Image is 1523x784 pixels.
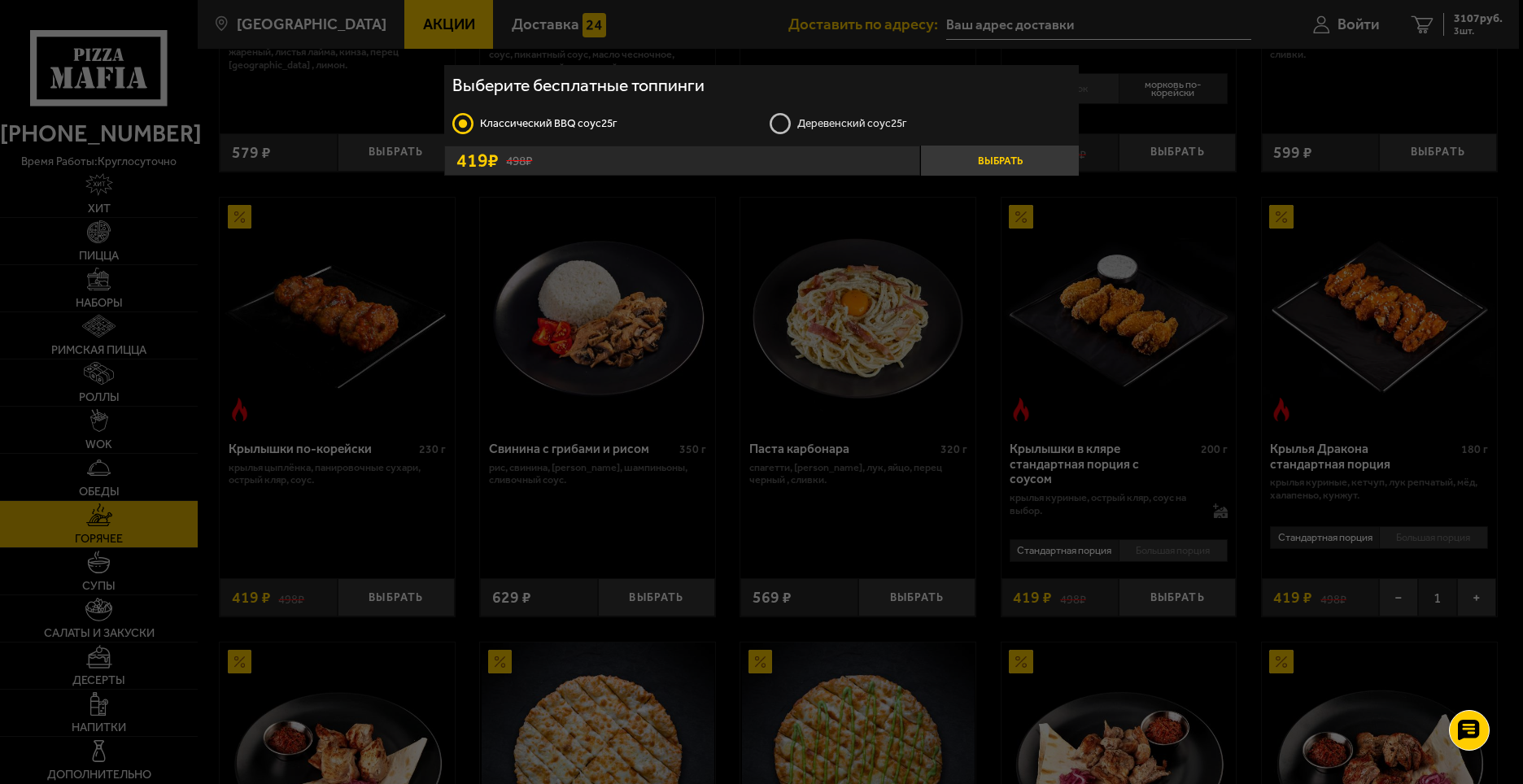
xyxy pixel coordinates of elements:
[444,73,1079,102] h4: Выберите бесплатные топпинги
[770,111,1071,135] li: Деревенский соус
[770,111,1071,135] label: Деревенский соус 25г
[920,146,1079,176] button: Выбрать
[456,151,499,170] span: 419 ₽
[452,111,754,135] label: Класcический BBQ соус 25г
[506,155,532,168] s: 498 ₽
[452,111,754,135] li: Класcический BBQ соус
